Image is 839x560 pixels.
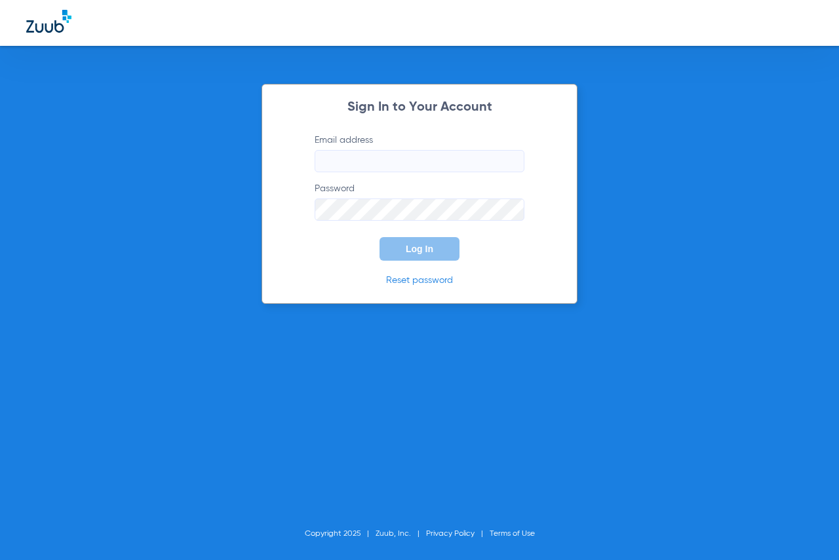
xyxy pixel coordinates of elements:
[315,198,524,221] input: Password
[490,530,535,538] a: Terms of Use
[295,101,544,114] h2: Sign In to Your Account
[26,10,71,33] img: Zuub Logo
[426,530,475,538] a: Privacy Policy
[386,276,453,285] a: Reset password
[315,182,524,221] label: Password
[376,527,426,540] li: Zuub, Inc.
[315,150,524,172] input: Email address
[380,237,459,261] button: Log In
[406,244,433,254] span: Log In
[305,527,376,540] li: Copyright 2025
[315,134,524,172] label: Email address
